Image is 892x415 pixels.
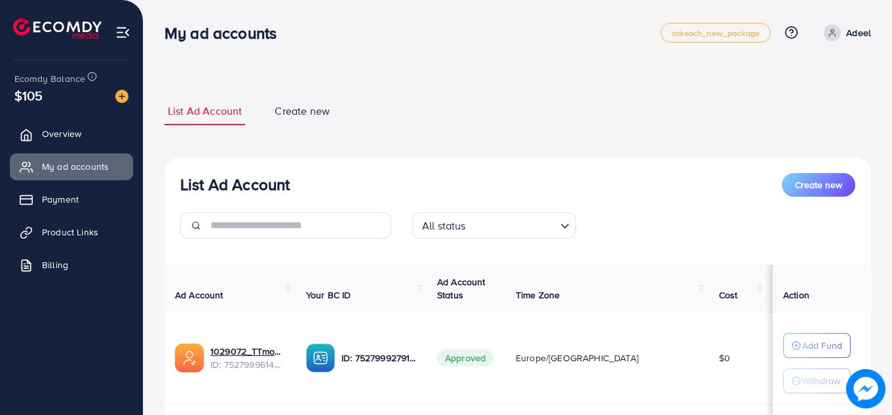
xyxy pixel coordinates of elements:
span: Ecomdy Balance [14,72,85,85]
span: Your BC ID [306,288,351,302]
button: Add Fund [783,333,851,358]
span: All status [419,216,469,235]
span: My ad accounts [42,160,109,173]
span: Europe/[GEOGRAPHIC_DATA] [516,351,638,365]
span: adreach_new_package [672,29,760,37]
span: Ad Account [175,288,223,302]
p: Withdraw [802,373,840,389]
a: adreach_new_package [661,23,771,43]
span: Action [783,288,809,302]
span: $105 [14,86,43,105]
span: Approved [437,349,494,366]
span: List Ad Account [168,104,242,119]
span: Billing [42,258,68,271]
h3: List Ad Account [180,175,290,194]
span: Time Zone [516,288,560,302]
span: Create new [275,104,330,119]
p: Adeel [846,25,871,41]
button: Create new [782,173,855,197]
input: Search for option [470,214,555,235]
span: Overview [42,127,81,140]
h3: My ad accounts [165,24,287,43]
img: ic-ads-acc.e4c84228.svg [175,344,204,372]
img: image [846,369,885,408]
span: $0 [719,351,730,365]
a: Adeel [819,24,871,41]
span: Product Links [42,226,98,239]
img: menu [115,25,130,40]
img: ic-ba-acc.ded83a64.svg [306,344,335,372]
a: Product Links [10,219,133,245]
a: My ad accounts [10,153,133,180]
button: Withdraw [783,368,851,393]
span: Cost [719,288,738,302]
div: <span class='underline'>1029072_TTmonigrow_1752749004212</span></br>7527999614847467521 [210,345,285,372]
img: logo [13,18,102,39]
div: Search for option [412,212,576,239]
span: Ad Account Status [437,275,486,302]
a: 1029072_TTmonigrow_1752749004212 [210,345,285,358]
a: Payment [10,186,133,212]
a: Billing [10,252,133,278]
span: Create new [795,178,842,191]
span: ID: 7527999614847467521 [210,358,285,371]
img: image [115,90,128,103]
p: ID: 7527999279103574032 [341,350,416,366]
span: Payment [42,193,79,206]
p: Add Fund [802,338,842,353]
a: Overview [10,121,133,147]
